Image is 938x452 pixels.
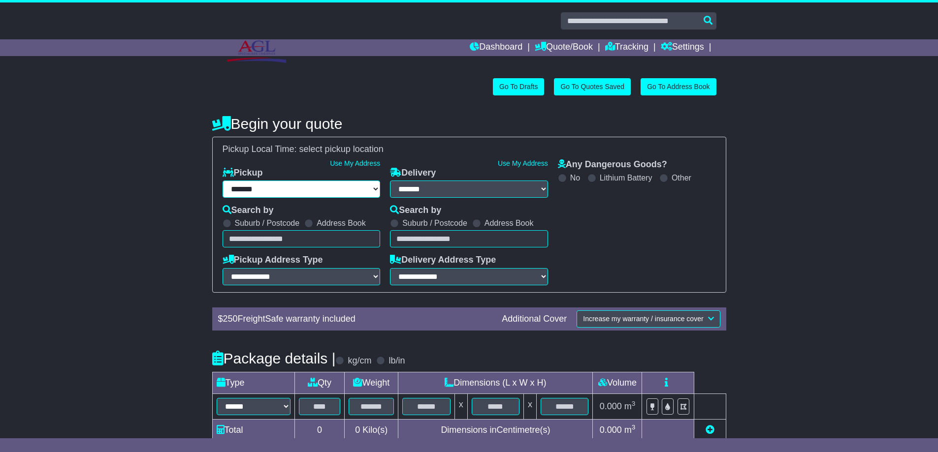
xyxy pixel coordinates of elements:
td: Qty [294,372,345,393]
a: Settings [661,39,704,56]
td: x [454,393,467,419]
span: m [624,401,636,411]
label: Search by [223,205,274,216]
a: Go To Quotes Saved [554,78,631,95]
label: Suburb / Postcode [402,218,467,228]
label: Suburb / Postcode [235,218,300,228]
label: Pickup Address Type [223,255,323,266]
a: Go To Drafts [493,78,544,95]
td: Dimensions (L x W x H) [398,372,593,393]
label: Address Book [485,218,534,228]
sup: 3 [632,400,636,407]
label: Other [672,173,691,182]
td: 0 [294,419,345,441]
span: 250 [223,314,238,324]
td: x [524,393,537,419]
td: Type [212,372,294,393]
a: Quote/Book [535,39,593,56]
a: Add new item [706,425,714,435]
td: Total [212,419,294,441]
h4: Begin your quote [212,116,726,132]
label: Search by [390,205,441,216]
span: 0 [355,425,360,435]
span: 0.000 [600,401,622,411]
label: kg/cm [348,356,371,366]
label: Any Dangerous Goods? [558,159,667,170]
span: m [624,425,636,435]
div: $ FreightSafe warranty included [213,314,497,325]
td: Kilo(s) [345,419,398,441]
button: Increase my warranty / insurance cover [577,310,720,328]
a: Go To Address Book [641,78,716,95]
h4: Package details | [212,350,336,366]
a: Dashboard [470,39,522,56]
label: lb/in [388,356,405,366]
div: Additional Cover [497,314,572,325]
span: select pickup location [299,144,384,154]
span: Increase my warranty / insurance cover [583,315,703,323]
td: Dimensions in Centimetre(s) [398,419,593,441]
a: Use My Address [330,159,380,167]
span: 0.000 [600,425,622,435]
sup: 3 [632,423,636,431]
label: Delivery Address Type [390,255,496,266]
td: Volume [593,372,642,393]
label: Delivery [390,168,436,179]
label: Lithium Battery [600,173,652,182]
div: Pickup Local Time: [218,144,721,155]
label: Pickup [223,168,263,179]
a: Tracking [605,39,648,56]
a: Use My Address [498,159,548,167]
label: Address Book [317,218,366,228]
td: Weight [345,372,398,393]
label: No [570,173,580,182]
